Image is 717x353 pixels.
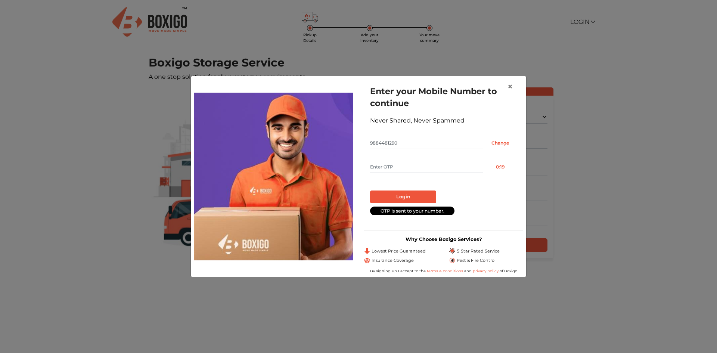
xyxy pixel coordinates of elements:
input: Mobile No [370,137,483,149]
span: Insurance Coverage [372,257,414,264]
span: Pest & Fire Control [457,257,496,264]
span: × [508,81,513,92]
span: 5 Star Rated Service [457,248,500,254]
img: storage-img [194,93,353,260]
button: 0:19 [483,161,517,173]
div: OTP is sent to your number. [370,207,454,215]
input: Change [483,137,517,149]
h1: Enter your Mobile Number to continue [370,85,517,109]
span: Lowest Price Guaranteed [372,248,426,254]
button: Login [370,191,436,203]
button: Close [502,76,519,97]
div: Never Shared, Never Spammed [370,116,517,125]
a: terms & conditions [427,269,464,273]
h3: Why Choose Boxigo Services? [364,236,523,242]
div: By signing up I accept to the and of Boxigo [364,268,523,274]
input: Enter OTP [370,161,483,173]
a: privacy policy [472,269,500,273]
